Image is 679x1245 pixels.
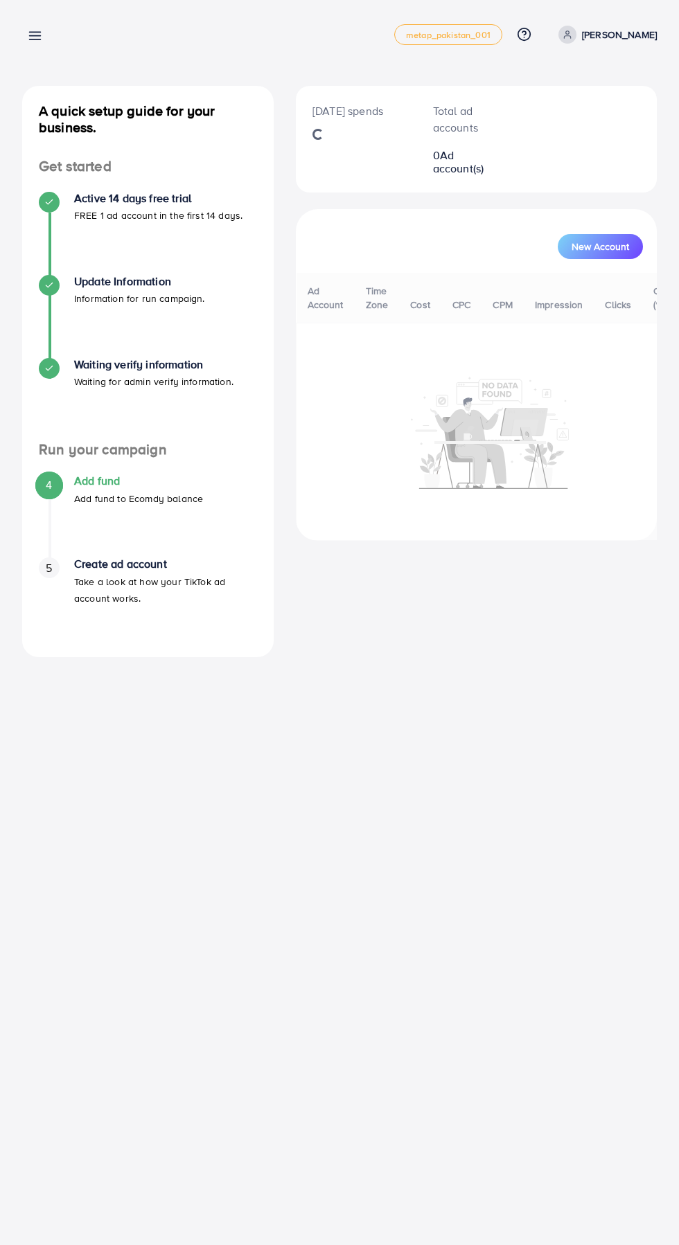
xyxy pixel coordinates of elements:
p: [PERSON_NAME] [582,26,657,43]
p: FREE 1 ad account in the first 14 days. [74,207,242,224]
h4: Get started [22,158,274,175]
h4: Add fund [74,474,203,487]
button: New Account [558,234,643,259]
li: Create ad account [22,557,274,641]
p: Information for run campaign. [74,290,205,307]
li: Waiting verify information [22,358,274,441]
span: metap_pakistan_001 [406,30,491,39]
li: Add fund [22,474,274,557]
a: metap_pakistan_001 [394,24,502,45]
h4: Run your campaign [22,441,274,458]
h4: A quick setup guide for your business. [22,102,274,136]
h4: Create ad account [74,557,257,571]
h4: Update Information [74,275,205,288]
p: Add fund to Ecomdy balance [74,490,203,507]
h4: Active 14 days free trial [74,192,242,205]
h4: Waiting verify information [74,358,233,371]
span: New Account [572,242,629,251]
li: Update Information [22,275,274,358]
p: Total ad accounts [433,102,490,136]
span: Ad account(s) [433,147,484,176]
p: Take a look at how your TikTok ad account works. [74,573,257,607]
h2: 0 [433,149,490,175]
p: [DATE] spends [312,102,400,119]
span: 5 [46,560,52,576]
span: 4 [46,477,52,493]
p: Waiting for admin verify information. [74,373,233,390]
li: Active 14 days free trial [22,192,274,275]
a: [PERSON_NAME] [553,26,657,44]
